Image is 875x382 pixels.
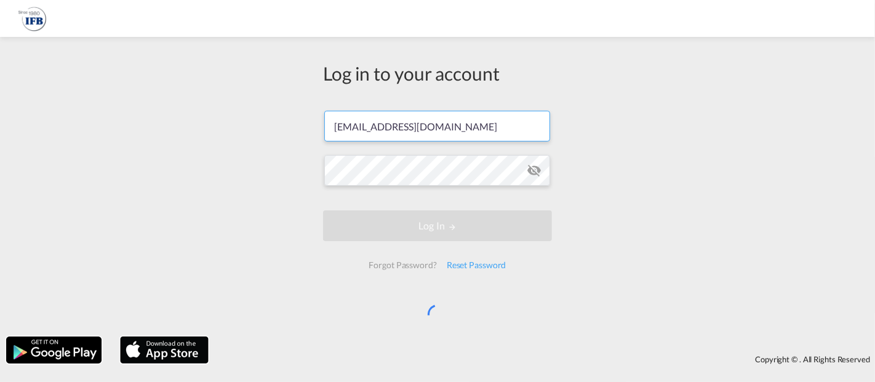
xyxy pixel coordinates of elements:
div: Log in to your account [323,60,552,86]
div: Copyright © . All Rights Reserved [215,349,875,370]
div: Reset Password [442,254,511,276]
div: Forgot Password? [364,254,441,276]
md-icon: icon-eye-off [527,163,541,178]
img: 2b726980256c11eeaa87296e05903fd5.png [18,5,46,33]
img: google.png [5,335,103,365]
input: Enter email/phone number [324,111,550,141]
img: apple.png [119,335,210,365]
button: LOGIN [323,210,552,241]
